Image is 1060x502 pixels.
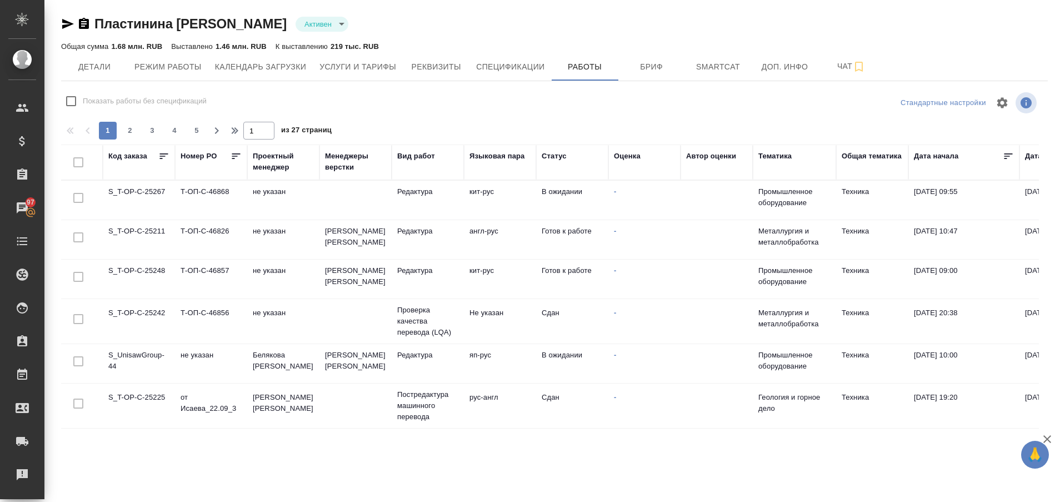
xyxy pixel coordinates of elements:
p: К выставлению [276,42,331,51]
a: - [614,393,616,401]
span: Детали [68,60,121,74]
span: 3 [143,125,161,136]
div: Активен [296,17,348,32]
span: Настроить таблицу [989,90,1016,116]
td: [PERSON_NAME] [PERSON_NAME] [319,344,392,383]
td: не указан [247,181,319,220]
span: из 27 страниц [281,123,332,140]
div: Проектный менеджер [253,151,314,173]
div: Оценка [614,151,641,162]
td: Техника [836,220,908,259]
svg: Подписаться [852,60,866,73]
td: Техника [836,260,908,299]
td: Сдан [536,386,608,425]
span: Услуги и тарифы [319,60,396,74]
p: Геология и горное дело [758,392,831,414]
span: 4 [166,125,183,136]
p: 1.68 млн. RUB [111,42,162,51]
td: S_T-OP-C-25242 [103,302,175,341]
p: Постредактура машинного перевода [397,389,458,423]
p: Выставлено [171,42,216,51]
p: Промышленное оборудование [758,350,831,372]
td: Техника [836,302,908,341]
button: 2 [121,122,139,140]
a: - [614,351,616,359]
td: [DATE] 15:46 [908,431,1019,470]
td: англ-рус [464,431,536,470]
td: Т-ОП-С-46857 [175,260,247,299]
a: 97 [3,194,42,222]
td: [DATE] 10:00 [908,344,1019,383]
span: 2 [121,125,139,136]
span: Работы [558,60,612,74]
td: [PERSON_NAME] [PERSON_NAME] [319,220,392,259]
div: Языковая пара [469,151,525,162]
p: Проверка качества перевода (LQA) [397,305,458,338]
button: 5 [188,122,206,140]
td: S_T-OP-C-25218 [103,431,175,470]
a: - [614,227,616,235]
td: [DATE] 09:00 [908,260,1019,299]
span: Режим работы [134,60,202,74]
td: не указан [247,302,319,341]
div: Номер PO [181,151,217,162]
td: S_T-OP-C-25248 [103,260,175,299]
td: Техника [836,386,908,425]
td: не указан [247,220,319,259]
td: рус-англ [464,386,536,425]
a: - [614,309,616,317]
td: Техника [836,181,908,220]
button: 3 [143,122,161,140]
td: Готов к работе [536,220,608,259]
p: Металлургия и металлобработка [758,226,831,248]
div: Менеджеры верстки [325,151,386,173]
div: Общая тематика [842,151,902,162]
td: Готов к работе [536,431,608,470]
td: S_T-OP-C-25267 [103,181,175,220]
span: Календарь загрузки [215,60,307,74]
span: Показать работы без спецификаций [83,96,207,107]
td: не указан [247,431,319,470]
td: от Исаева_22.09_3 [175,386,247,425]
td: Т-ОП-С-46833 [175,431,247,470]
span: Реквизиты [409,60,463,74]
td: англ-рус [464,220,536,259]
span: Доп. инфо [758,60,812,74]
span: Посмотреть информацию [1016,92,1039,113]
td: не указан [175,344,247,383]
td: [PERSON_NAME] [PERSON_NAME] [319,260,392,299]
td: Т-ОП-С-46826 [175,220,247,259]
div: split button [898,95,989,112]
td: кит-рус [464,260,536,299]
td: не указан [247,260,319,299]
td: S_T-OP-C-25211 [103,220,175,259]
div: Статус [542,151,567,162]
a: Пластинина [PERSON_NAME] [94,16,287,31]
div: Вид работ [397,151,435,162]
td: Готов к работе [536,260,608,299]
span: Smartcat [692,60,745,74]
div: Дата начала [914,151,958,162]
td: Белякова [PERSON_NAME] [247,344,319,383]
td: [PERSON_NAME] [PERSON_NAME] [247,386,319,425]
td: [DATE] 19:20 [908,386,1019,425]
span: Чат [825,59,878,73]
td: [DATE] 09:55 [908,181,1019,220]
td: Т-ОП-С-46868 [175,181,247,220]
span: 97 [20,197,41,208]
span: Бриф [625,60,678,74]
button: Активен [301,19,335,29]
td: Техника [836,431,908,470]
td: Не указан [464,302,536,341]
td: S_T-OP-C-25225 [103,386,175,425]
button: 🙏 [1021,441,1049,469]
td: кит-рус [464,181,536,220]
span: Спецификации [476,60,544,74]
p: Редактура [397,186,458,197]
td: Техника [836,344,908,383]
p: Редактура [397,350,458,361]
button: Скопировать ссылку для ЯМессенджера [61,17,74,31]
button: Скопировать ссылку [77,17,91,31]
td: [DATE] 20:38 [908,302,1019,341]
td: Сдан [536,302,608,341]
